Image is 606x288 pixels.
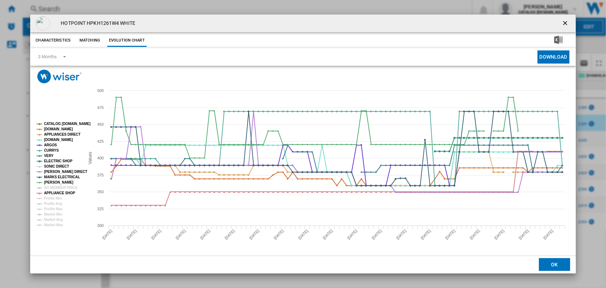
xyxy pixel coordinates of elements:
tspan: Profile Avg [44,202,62,206]
tspan: [DATE] [469,229,481,240]
tspan: [DATE] [322,229,334,240]
button: Matching [74,34,105,47]
tspan: [DOMAIN_NAME] [44,138,73,142]
md-dialog: Product popup [30,15,575,273]
img: logo_wiser_300x94.png [37,70,82,83]
h4: HOTPOINT HPKH1261W4 WHITE [57,20,135,27]
tspan: 400 [97,156,104,160]
tspan: [PERSON_NAME] [44,180,73,184]
tspan: ARGOS [44,143,57,147]
tspan: Market Avg [44,218,62,222]
tspan: [DATE] [200,229,211,240]
tspan: [DATE] [542,229,554,240]
tspan: [DATE] [151,229,162,240]
tspan: 450 [97,122,104,126]
tspan: CATALOG [DOMAIN_NAME] [44,122,91,126]
tspan: [DATE] [249,229,260,240]
tspan: [DATE] [175,229,187,240]
tspan: [DATE] [395,229,407,240]
tspan: [DATE] [224,229,236,240]
tspan: 350 [97,190,104,194]
tspan: [DATE] [371,229,383,240]
tspan: [DATE] [493,229,505,240]
tspan: SONIC DIRECT [44,164,69,168]
img: empty.gif [36,16,50,31]
tspan: [DATE] [273,229,285,240]
ng-md-icon: getI18NText('BUTTONS.CLOSE_DIALOG') [562,20,570,28]
button: Download in Excel [543,34,574,47]
tspan: 475 [97,105,104,110]
tspan: 300 [97,223,104,228]
tspan: Profile Max [44,207,63,211]
tspan: [DATE] [126,229,138,240]
tspan: Profile Min [44,196,62,200]
tspan: Market Max [44,223,63,227]
tspan: CURRYS [44,148,59,152]
img: excel-24x24.png [554,36,563,44]
tspan: [DATE] [346,229,358,240]
div: 3 Months [38,54,56,59]
tspan: AO MEMBER PRICE [44,186,77,190]
tspan: Market Min [44,212,62,216]
tspan: [DATE] [297,229,309,240]
button: Download [537,50,569,64]
tspan: [DATE] [444,229,456,240]
tspan: VERY [44,154,54,158]
button: getI18NText('BUTTONS.CLOSE_DIALOG') [559,16,573,31]
tspan: 425 [97,139,104,143]
tspan: APPLIANCE SHOP [44,191,75,195]
tspan: 500 [97,88,104,93]
tspan: Values [88,152,93,164]
tspan: 325 [97,207,104,211]
tspan: [PERSON_NAME] DIRECT [44,170,87,174]
tspan: 375 [97,173,104,177]
button: Characteristics [34,34,72,47]
tspan: [DOMAIN_NAME] [44,127,73,131]
tspan: MARKS ELECTRICAL [44,175,80,179]
tspan: [DATE] [518,229,530,240]
tspan: [DATE] [102,229,113,240]
tspan: APPLIANCES DIRECT [44,132,81,136]
tspan: [DATE] [420,229,432,240]
button: Evolution chart [107,34,147,47]
tspan: ELECTRIC SHOP [44,159,72,163]
button: OK [539,258,570,271]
